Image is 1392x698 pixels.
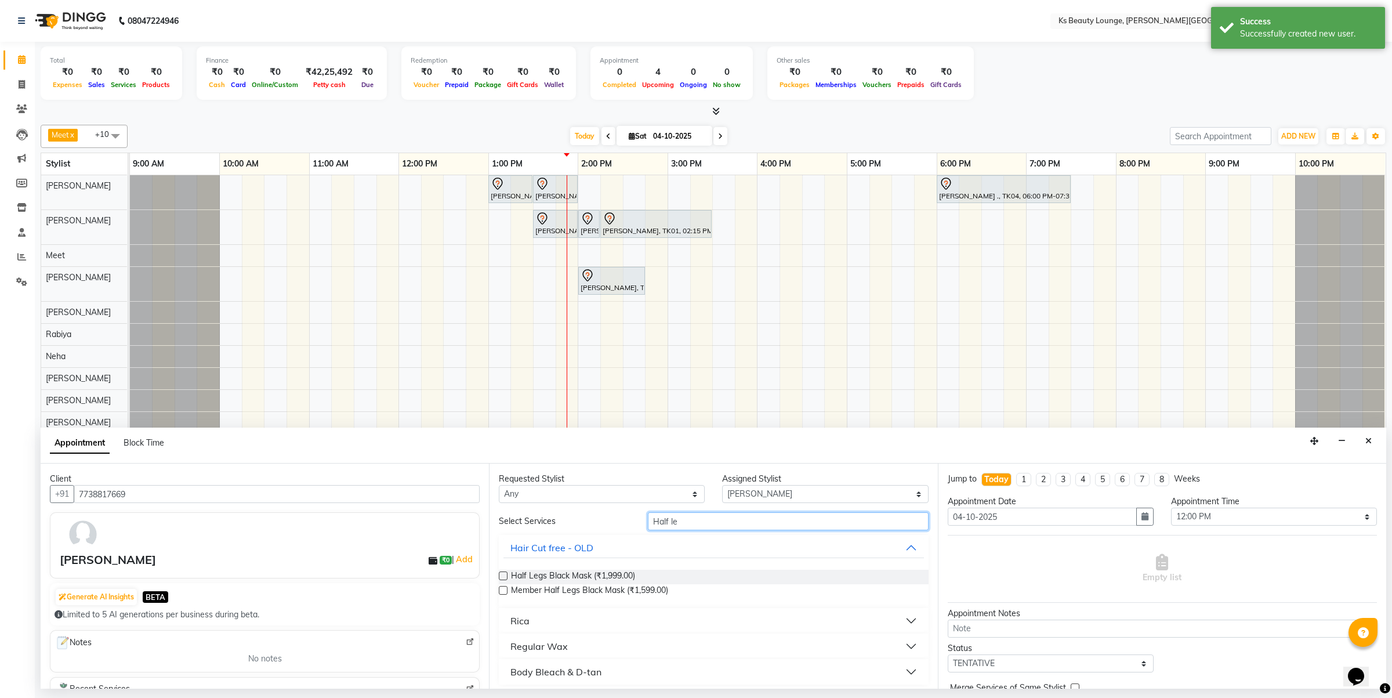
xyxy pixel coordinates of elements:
img: avatar [66,518,100,551]
span: Empty list [1143,554,1181,584]
div: [PERSON_NAME] [PERSON_NAME], TK03, 01:00 PM-01:30 PM, Haircut - Designer Stylist [490,177,531,201]
span: Petty cash [310,81,349,89]
li: 4 [1075,473,1090,486]
span: Expenses [50,81,85,89]
div: Today [984,473,1009,486]
a: 12:00 PM [399,155,440,172]
div: [PERSON_NAME][GEOGRAPHIC_DATA], 01:30 PM-02:00 PM, Haircut - Designer Stylist [534,212,577,236]
a: 10:00 AM [220,155,262,172]
div: Select Services [490,515,639,527]
span: [PERSON_NAME] [46,395,111,406]
div: ₹0 [777,66,813,79]
span: Prepaid [442,81,472,89]
span: [PERSON_NAME] [46,215,111,226]
div: ₹0 [411,66,442,79]
div: [PERSON_NAME], TK02, 02:00 PM-02:45 PM, Membership Free Hair Wash [579,269,644,293]
span: Half Legs Black Mask (₹1,999.00) [511,570,635,584]
div: [PERSON_NAME], TK01, 02:15 PM-03:30 PM, Monthly Pampering - Sea Soul Purity Facial [601,212,710,236]
button: +91 [50,485,74,503]
span: | [452,552,474,566]
span: [PERSON_NAME] [46,180,111,191]
li: 6 [1115,473,1130,486]
div: Body Bleach & D-tan [510,665,601,679]
span: Voucher [411,81,442,89]
div: Assigned Stylist [722,473,928,485]
a: 9:00 PM [1206,155,1242,172]
a: 3:00 PM [668,155,705,172]
span: Prepaids [894,81,927,89]
span: Upcoming [639,81,677,89]
div: ₹0 [541,66,567,79]
span: Package [472,81,504,89]
span: Sales [85,81,108,89]
span: [PERSON_NAME] [46,272,111,283]
div: Finance [206,56,378,66]
div: 0 [600,66,639,79]
li: 7 [1134,473,1150,486]
div: Appointment Notes [948,607,1377,620]
span: Notes [55,635,92,650]
span: [PERSON_NAME] [46,373,111,384]
a: 2:00 PM [578,155,615,172]
span: Today [570,127,599,145]
button: Generate AI Insights [56,589,137,605]
span: Meet [52,130,69,139]
a: 5:00 PM [847,155,884,172]
a: 9:00 AM [130,155,167,172]
li: 2 [1036,473,1051,486]
span: Gift Cards [504,81,541,89]
span: Cash [206,81,228,89]
div: Appointment Date [948,496,1154,508]
span: No show [710,81,744,89]
span: Products [139,81,173,89]
span: +10 [95,129,118,139]
div: 0 [677,66,710,79]
span: Services [108,81,139,89]
li: 1 [1016,473,1031,486]
span: Vouchers [860,81,894,89]
a: 4:00 PM [757,155,794,172]
span: Member Half Legs Black Mask (₹1,599.00) [511,584,668,599]
div: ₹0 [813,66,860,79]
div: ₹0 [357,66,378,79]
button: Hair Cut free - OLD [503,537,923,558]
span: Meet [46,250,65,261]
div: ₹0 [50,66,85,79]
div: ₹0 [85,66,108,79]
span: Wallet [541,81,567,89]
div: ₹0 [249,66,301,79]
input: yyyy-mm-dd [948,508,1137,526]
div: [PERSON_NAME] [PERSON_NAME], TK03, 01:30 PM-02:00 PM, Haircut - Designer Stylist [534,177,577,201]
div: ₹0 [228,66,249,79]
span: Card [228,81,249,89]
div: Status [948,642,1154,654]
input: 2025-10-04 [650,128,708,145]
span: No notes [248,653,282,665]
div: ₹0 [108,66,139,79]
div: ₹0 [894,66,927,79]
div: Appointment [600,56,744,66]
span: Ongoing [677,81,710,89]
li: 5 [1095,473,1110,486]
span: Completed [600,81,639,89]
a: 1:00 PM [489,155,525,172]
div: ₹0 [860,66,894,79]
div: Successfully created new user. [1240,28,1376,40]
input: Search Appointment [1170,127,1271,145]
div: ₹0 [442,66,472,79]
span: Neha [46,351,66,361]
li: 3 [1056,473,1071,486]
div: 0 [710,66,744,79]
a: 6:00 PM [937,155,974,172]
span: Memberships [813,81,860,89]
button: Close [1360,432,1377,450]
span: Online/Custom [249,81,301,89]
div: ₹0 [206,66,228,79]
a: 10:00 PM [1296,155,1337,172]
div: [PERSON_NAME] ., TK04, 06:00 PM-07:30 PM, Hair Cut - Designer Stylist [938,177,1070,201]
div: Jump to [948,473,977,485]
div: Rica [510,614,530,628]
div: ₹0 [139,66,173,79]
div: Success [1240,16,1376,28]
div: Client [50,473,480,485]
